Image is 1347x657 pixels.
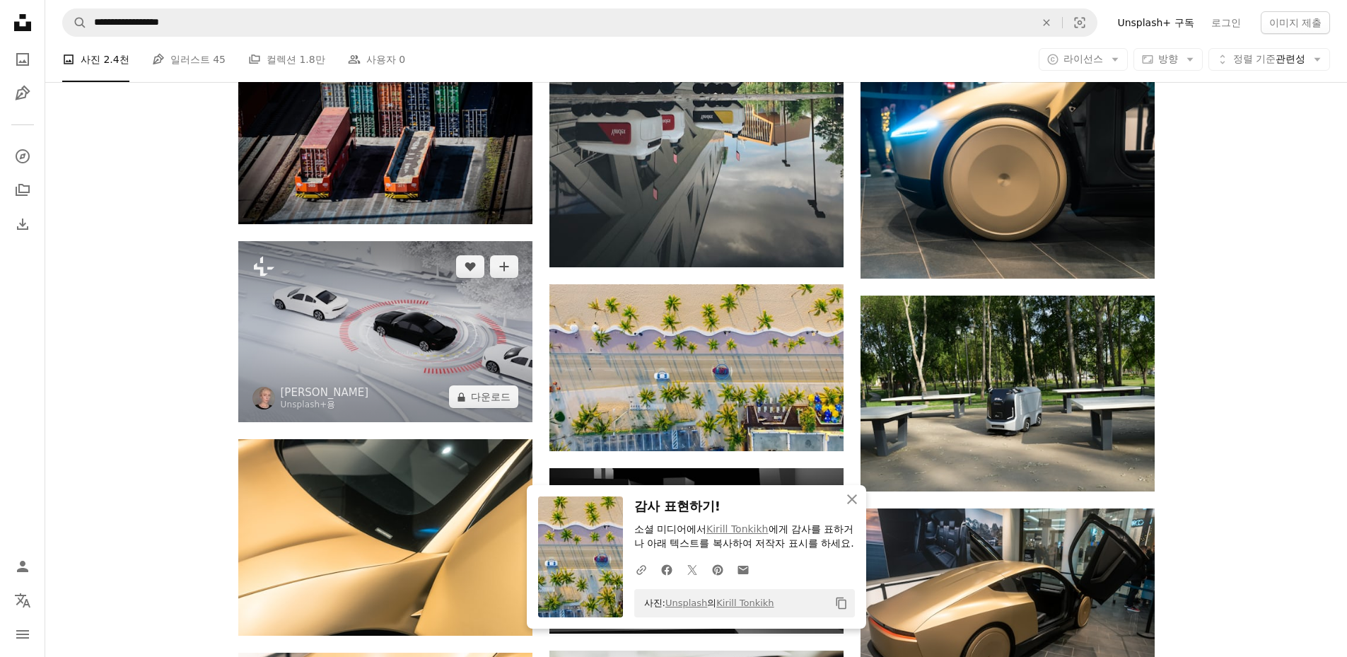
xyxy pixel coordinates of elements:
[252,387,275,409] img: Galina Nelyubova의 프로필로 이동
[1203,11,1249,34] a: 로그인
[62,8,1097,37] form: 사이트 전체에서 이미지 찾기
[829,591,853,615] button: 클립보드에 복사하기
[238,325,532,338] a: 두 대의 차가 눈 덮인 도로를 달리고 있습니다.
[8,8,37,40] a: 홈 — Unsplash
[1031,9,1062,36] button: 삭제
[8,79,37,107] a: 일러스트
[861,173,1155,186] a: 타일 바닥에 있는 로봇의 클로즈업
[549,468,844,634] img: 흰색 테이블에 흰색과 빨간색 세라믹 머그잔
[861,82,1155,279] img: 타일 바닥에 있는 로봇의 클로즈업
[248,37,325,82] a: 컬렉션 1.8만
[8,586,37,615] button: 언어
[861,600,1155,612] a: 건물에 전시된 금색 자동차
[238,129,532,142] a: 나란히 앉아 있는 두 개의 화물 컨테이너
[1109,11,1202,34] a: Unsplash+ 구독
[8,552,37,581] a: 로그인 / 가입
[730,555,756,583] a: 이메일로 공유에 공유
[63,9,87,36] button: Unsplash 검색
[861,296,1155,492] img: 피크닉 테이블 옆 공원에 주차된 전기 자동차
[8,45,37,74] a: 사진
[1133,48,1203,71] button: 방향
[213,52,226,67] span: 45
[665,598,707,608] a: Unsplash
[861,387,1155,400] a: 피크닉 테이블 옆 공원에 주차된 전기 자동차
[238,48,532,225] img: 나란히 앉아 있는 두 개의 화물 컨테이너
[238,241,532,422] img: 두 대의 차가 눈 덮인 도로를 달리고 있습니다.
[680,555,705,583] a: Twitter에 공유
[1233,53,1276,64] span: 정렬 기준
[238,439,532,636] img: 자동차 내부를 클로즈업한 사진
[490,255,518,278] button: 컬렉션에 추가
[634,496,855,517] h3: 감사 표현하기!
[706,523,769,535] a: Kirill Tonkikh
[399,52,405,67] span: 0
[705,555,730,583] a: Pinterest에 공유
[1063,53,1103,64] span: 라이선스
[281,400,369,411] div: 용
[637,592,774,615] span: 사진: 의
[1063,9,1097,36] button: 시각적 검색
[152,37,226,82] a: 일러스트 45
[1158,53,1178,64] span: 방향
[1233,52,1305,66] span: 관련성
[654,555,680,583] a: Facebook에 공유
[1039,48,1128,71] button: 라이선스
[8,142,37,170] a: 탐색
[549,284,844,451] img: 야자수가 있는 해변의 조감도
[238,531,532,544] a: 자동차 내부를 클로즈업한 사진
[8,620,37,649] button: 메뉴
[281,385,369,400] a: [PERSON_NAME]
[1208,48,1330,71] button: 정렬 기준관련성
[348,37,405,82] a: 사용자 0
[281,400,327,409] a: Unsplash+
[8,210,37,238] a: 다운로드 내역
[8,176,37,204] a: 컬렉션
[449,385,518,408] button: 다운로드
[549,361,844,373] a: 야자수가 있는 해변의 조감도
[299,52,325,67] span: 1.8만
[634,523,855,551] p: 소셜 미디어에서 에게 감사를 표하거나 아래 텍스트를 복사하여 저작자 표시를 하세요.
[1261,11,1330,34] button: 이미지 제출
[716,598,774,608] a: Kirill Tonkikh
[456,255,484,278] button: 좋아요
